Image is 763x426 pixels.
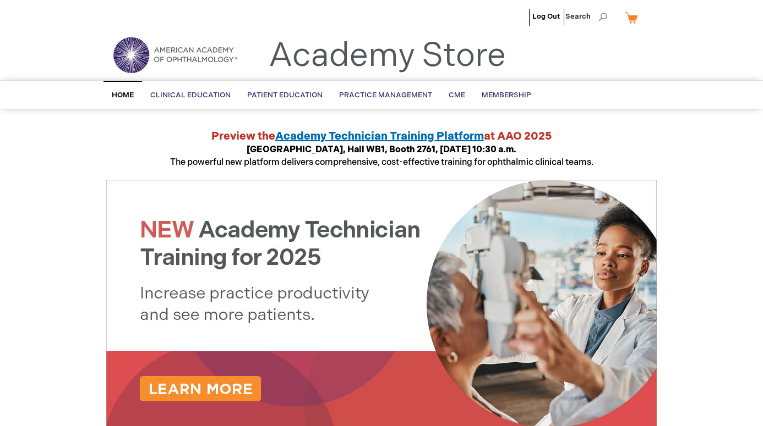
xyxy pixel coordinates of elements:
[269,36,506,76] a: Academy Store
[449,91,465,99] span: CME
[170,145,593,168] span: The powerful new platform delivers comprehensive, cost-effective training for ophthalmic clinical...
[247,145,516,155] strong: [GEOGRAPHIC_DATA], Hall WB1, Booth 2761, [DATE] 10:30 a.m.
[565,5,607,27] span: Search
[150,91,231,99] span: Clinical Education
[112,91,134,99] span: Home
[482,91,531,99] span: Membership
[247,91,323,99] span: Patient Education
[532,12,560,21] a: Log Out
[211,130,552,143] strong: Preview the at AAO 2025
[339,91,432,99] span: Practice Management
[275,130,484,143] a: Academy Technician Training Platform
